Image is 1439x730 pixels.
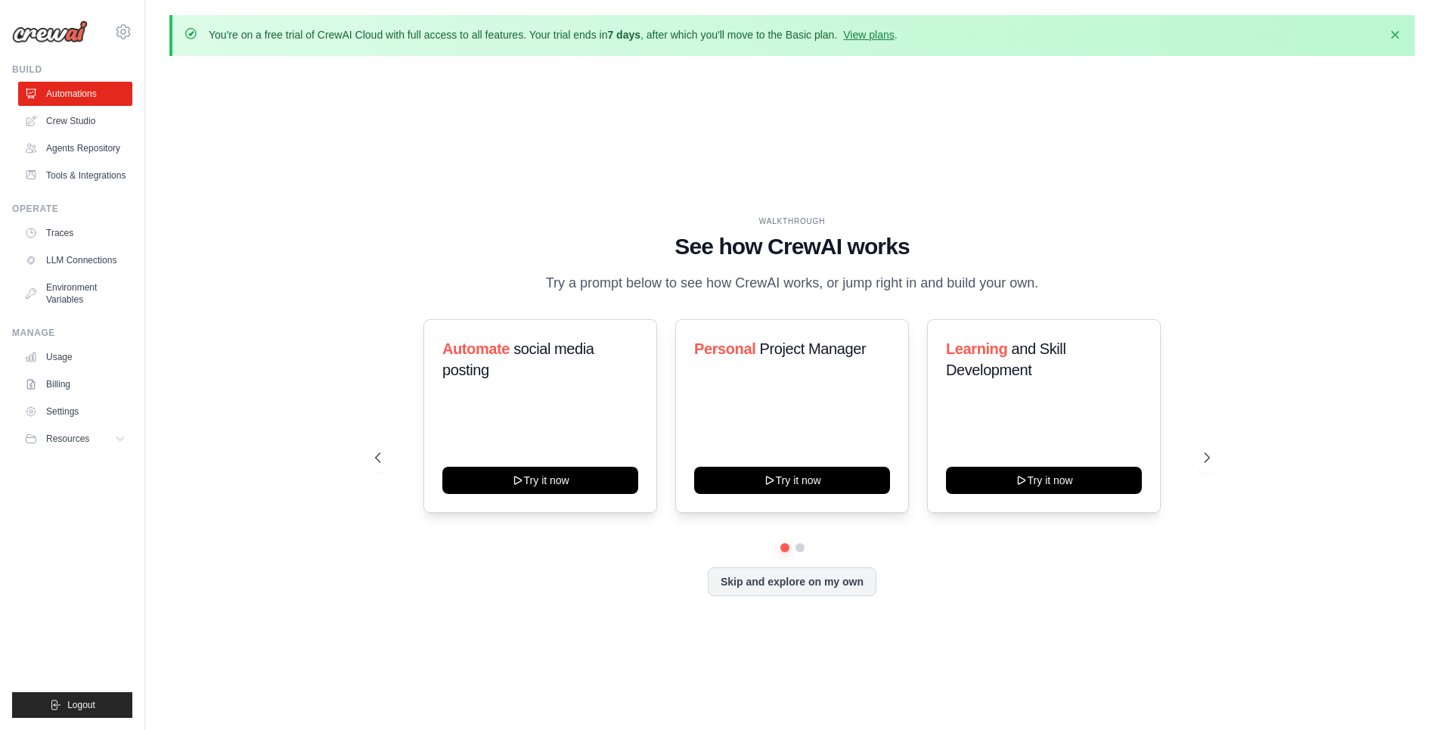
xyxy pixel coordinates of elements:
span: Learning [946,340,1007,357]
a: Billing [18,372,132,396]
span: Automate [442,340,510,357]
div: WALKTHROUGH [375,216,1210,227]
a: Settings [18,399,132,424]
span: and Skill Development [946,340,1065,378]
p: You're on a free trial of CrewAI Cloud with full access to all features. Your trial ends in , aft... [209,27,898,42]
span: Personal [694,340,755,357]
span: Project Manager [759,340,866,357]
span: social media posting [442,340,594,378]
a: Crew Studio [18,109,132,133]
p: Try a prompt below to see how CrewAI works, or jump right in and build your own. [538,272,1047,294]
iframe: Chat Widget [1363,657,1439,730]
button: Logout [12,692,132,718]
div: Operate [12,203,132,215]
button: Try it now [442,467,638,494]
img: Logo [12,20,88,43]
button: Try it now [694,467,890,494]
h1: See how CrewAI works [375,233,1210,260]
a: Agents Repository [18,136,132,160]
span: Resources [46,433,89,445]
a: LLM Connections [18,248,132,272]
a: Traces [18,221,132,245]
span: Logout [67,699,95,711]
div: Build [12,64,132,76]
a: View plans [843,29,894,41]
a: Usage [18,345,132,369]
a: Tools & Integrations [18,163,132,188]
button: Try it now [946,467,1142,494]
button: Resources [18,427,132,451]
div: Manage [12,327,132,339]
strong: 7 days [607,29,640,41]
a: Automations [18,82,132,106]
a: Environment Variables [18,275,132,312]
button: Skip and explore on my own [708,567,876,596]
